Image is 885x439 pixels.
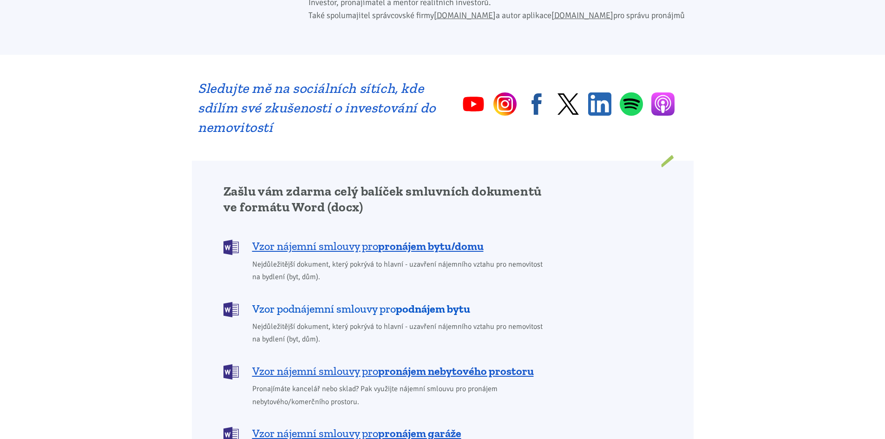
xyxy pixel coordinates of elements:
a: Twitter [557,92,580,116]
a: Vzor podnájemní smlouvy propodnájem bytu [223,301,549,316]
img: DOCX (Word) [223,240,239,255]
h2: Zašlu vám zdarma celý balíček smluvních dokumentů ve formátu Word (docx) [223,183,549,215]
img: DOCX (Word) [223,364,239,380]
a: Instagram [493,92,517,116]
span: Nejdůležitější dokument, který pokrývá to hlavní - uzavření nájemního vztahu pro nemovitost na by... [252,258,549,283]
a: [DOMAIN_NAME] [551,10,613,20]
a: Vzor nájemní smlouvy propronájem bytu/domu [223,239,549,254]
img: DOCX (Word) [223,302,239,317]
a: Spotify [620,92,643,116]
span: Nejdůležitější dokument, který pokrývá to hlavní - uzavření nájemního vztahu pro nemovitost na by... [252,321,549,346]
span: Vzor nájemní smlouvy pro [252,239,484,254]
a: Vzor nájemní smlouvy propronájem nebytového prostoru [223,363,549,379]
span: Vzor podnájemní smlouvy pro [252,301,470,316]
h2: Sledujte mě na sociálních sítích, kde sdílím své zkušenosti o investování do nemovitostí [198,79,436,137]
b: pronájem nebytového prostoru [378,364,534,378]
a: YouTube [462,92,485,116]
a: Apple Podcasts [651,92,675,116]
b: podnájem bytu [396,302,470,315]
span: Pronajímáte kancelář nebo sklad? Pak využijte nájemní smlouvu pro pronájem nebytového/komerčního ... [252,383,549,408]
a: Facebook [525,92,548,116]
a: [DOMAIN_NAME] [434,10,496,20]
b: pronájem bytu/domu [378,239,484,253]
span: Vzor nájemní smlouvy pro [252,364,534,379]
a: Linkedin [588,92,611,116]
